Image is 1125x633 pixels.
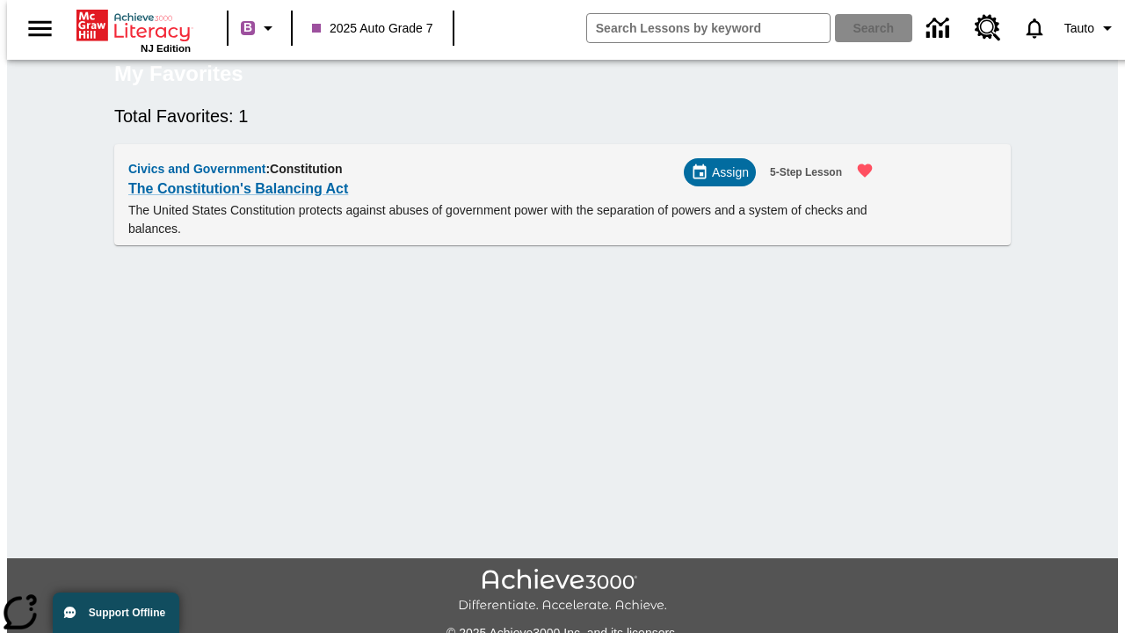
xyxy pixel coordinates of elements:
[712,164,749,182] span: Assign
[265,162,342,176] span: : Constitution
[128,177,348,201] a: The Constitution's Balancing Act
[128,162,265,176] span: Civics and Government
[763,158,849,187] button: 5-Step Lesson
[53,593,179,633] button: Support Offline
[89,607,165,619] span: Support Offline
[114,60,243,88] h5: My Favorites
[684,158,756,186] div: Assign Choose Dates
[770,164,842,182] span: 5-Step Lesson
[76,8,191,43] a: Home
[312,19,433,38] span: 2025 Auto Grade 7
[128,201,884,238] p: The United States Constitution protects against abuses of government power with the separation of...
[243,17,252,39] span: B
[1064,19,1094,38] span: Tauto
[1012,5,1057,51] a: Notifications
[114,102,1011,130] h6: Total Favorites: 1
[458,569,667,614] img: Achieve3000 Differentiate Accelerate Achieve
[234,12,286,44] button: Boost Class color is purple. Change class color
[916,4,964,53] a: Data Center
[587,14,830,42] input: search field
[141,43,191,54] span: NJ Edition
[76,6,191,54] div: Home
[846,151,884,190] button: Remove from Favorites
[1057,12,1125,44] button: Profile/Settings
[14,3,66,55] button: Open side menu
[964,4,1012,52] a: Resource Center, Will open in new tab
